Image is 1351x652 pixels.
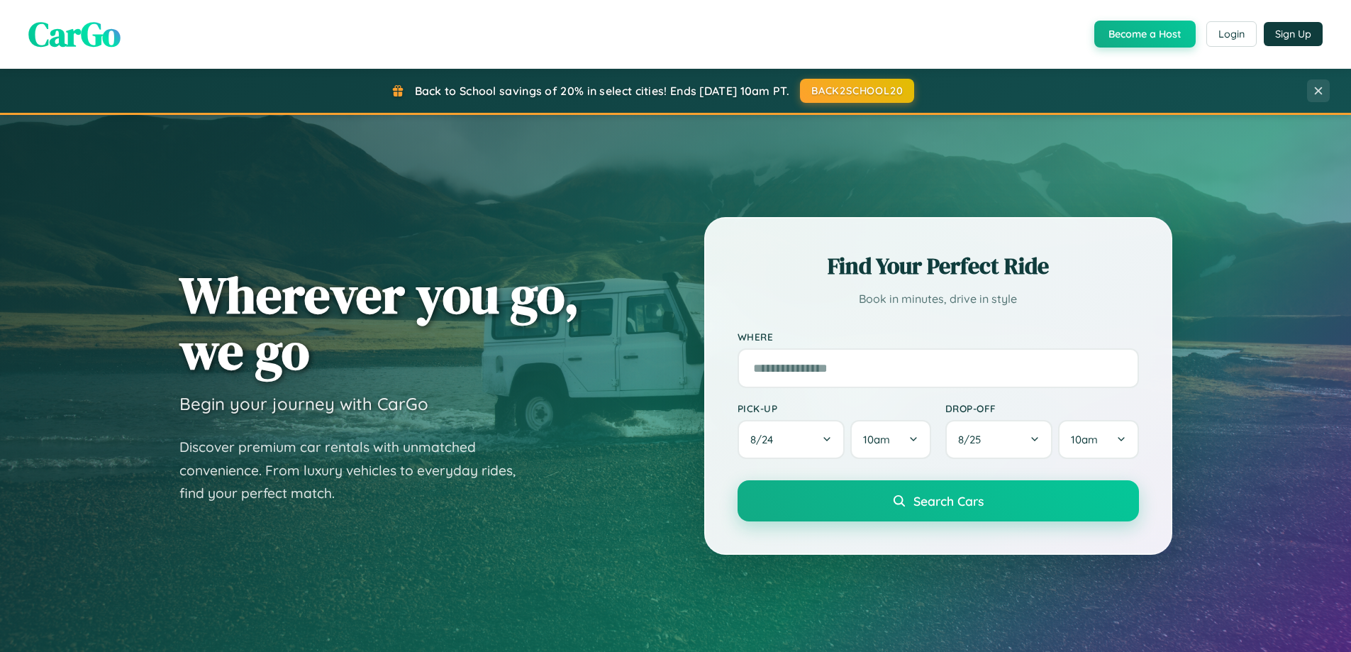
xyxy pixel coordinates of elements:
label: Where [738,331,1139,343]
span: 8 / 24 [750,433,780,446]
span: Back to School savings of 20% in select cities! Ends [DATE] 10am PT. [415,84,789,98]
p: Book in minutes, drive in style [738,289,1139,309]
button: Login [1206,21,1257,47]
button: 8/25 [945,420,1053,459]
button: Search Cars [738,480,1139,521]
span: 8 / 25 [958,433,988,446]
h1: Wherever you go, we go [179,267,579,379]
button: Sign Up [1264,22,1323,46]
span: 10am [863,433,890,446]
span: Search Cars [913,493,984,509]
button: BACK2SCHOOL20 [800,79,914,103]
button: Become a Host [1094,21,1196,48]
button: 8/24 [738,420,845,459]
h2: Find Your Perfect Ride [738,250,1139,282]
span: 10am [1071,433,1098,446]
label: Drop-off [945,402,1139,414]
label: Pick-up [738,402,931,414]
button: 10am [1058,420,1138,459]
h3: Begin your journey with CarGo [179,393,428,414]
span: CarGo [28,11,121,57]
p: Discover premium car rentals with unmatched convenience. From luxury vehicles to everyday rides, ... [179,436,534,505]
button: 10am [850,420,930,459]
